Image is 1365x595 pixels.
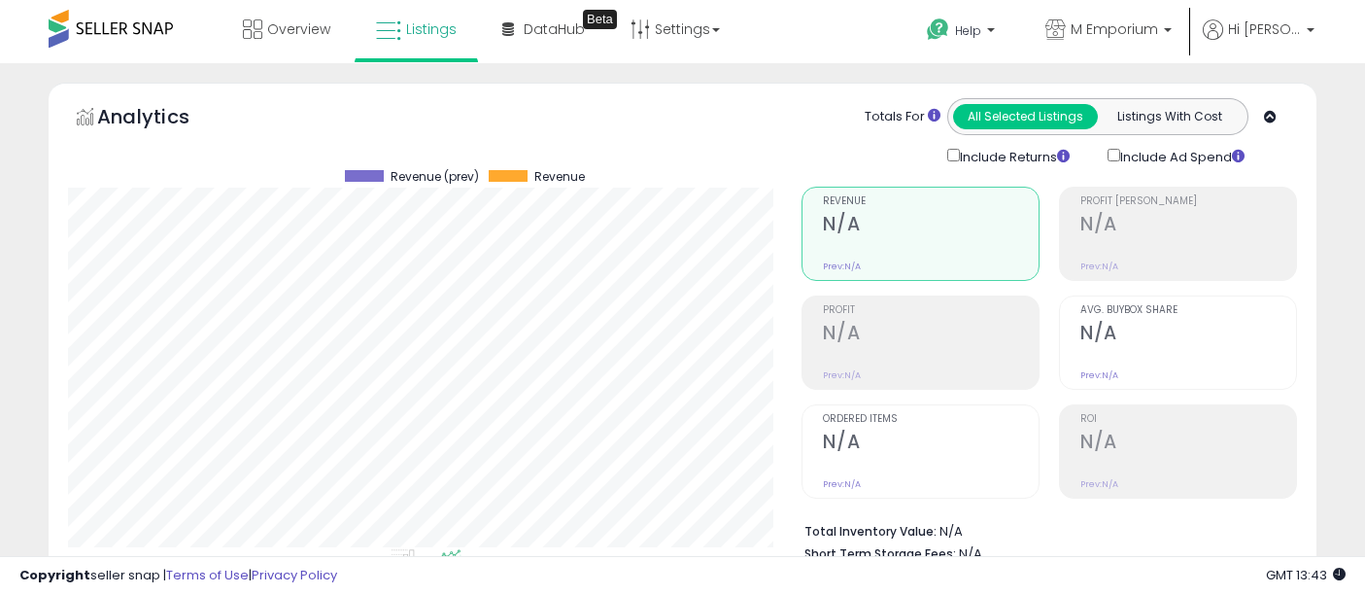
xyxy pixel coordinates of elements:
[865,108,940,126] div: Totals For
[1097,104,1242,129] button: Listings With Cost
[926,17,950,42] i: Get Help
[524,19,585,39] span: DataHub
[166,566,249,584] a: Terms of Use
[823,431,1039,457] h2: N/A
[1080,305,1296,316] span: Avg. Buybox Share
[1080,369,1118,381] small: Prev: N/A
[955,22,981,39] span: Help
[1071,19,1158,39] span: M Emporium
[933,145,1093,167] div: Include Returns
[823,414,1039,425] span: Ordered Items
[959,544,982,563] span: N/A
[391,170,479,184] span: Revenue (prev)
[823,478,861,490] small: Prev: N/A
[823,261,861,272] small: Prev: N/A
[583,10,617,29] div: Tooltip anchor
[804,518,1282,542] li: N/A
[1080,478,1118,490] small: Prev: N/A
[252,566,337,584] a: Privacy Policy
[823,196,1039,207] span: Revenue
[953,104,1098,129] button: All Selected Listings
[823,322,1039,348] h2: N/A
[1080,261,1118,272] small: Prev: N/A
[1080,322,1296,348] h2: N/A
[19,566,90,584] strong: Copyright
[1080,196,1296,207] span: Profit [PERSON_NAME]
[1080,431,1296,457] h2: N/A
[1228,19,1301,39] span: Hi [PERSON_NAME]
[406,19,457,39] span: Listings
[823,213,1039,239] h2: N/A
[1080,213,1296,239] h2: N/A
[1093,145,1276,167] div: Include Ad Spend
[19,567,337,585] div: seller snap | |
[1080,414,1296,425] span: ROI
[804,545,956,562] b: Short Term Storage Fees:
[97,103,227,135] h5: Analytics
[1203,19,1314,63] a: Hi [PERSON_NAME]
[267,19,330,39] span: Overview
[1266,566,1346,584] span: 2025-08-12 13:43 GMT
[823,369,861,381] small: Prev: N/A
[911,3,1014,63] a: Help
[804,523,937,540] b: Total Inventory Value:
[534,170,585,184] span: Revenue
[823,305,1039,316] span: Profit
